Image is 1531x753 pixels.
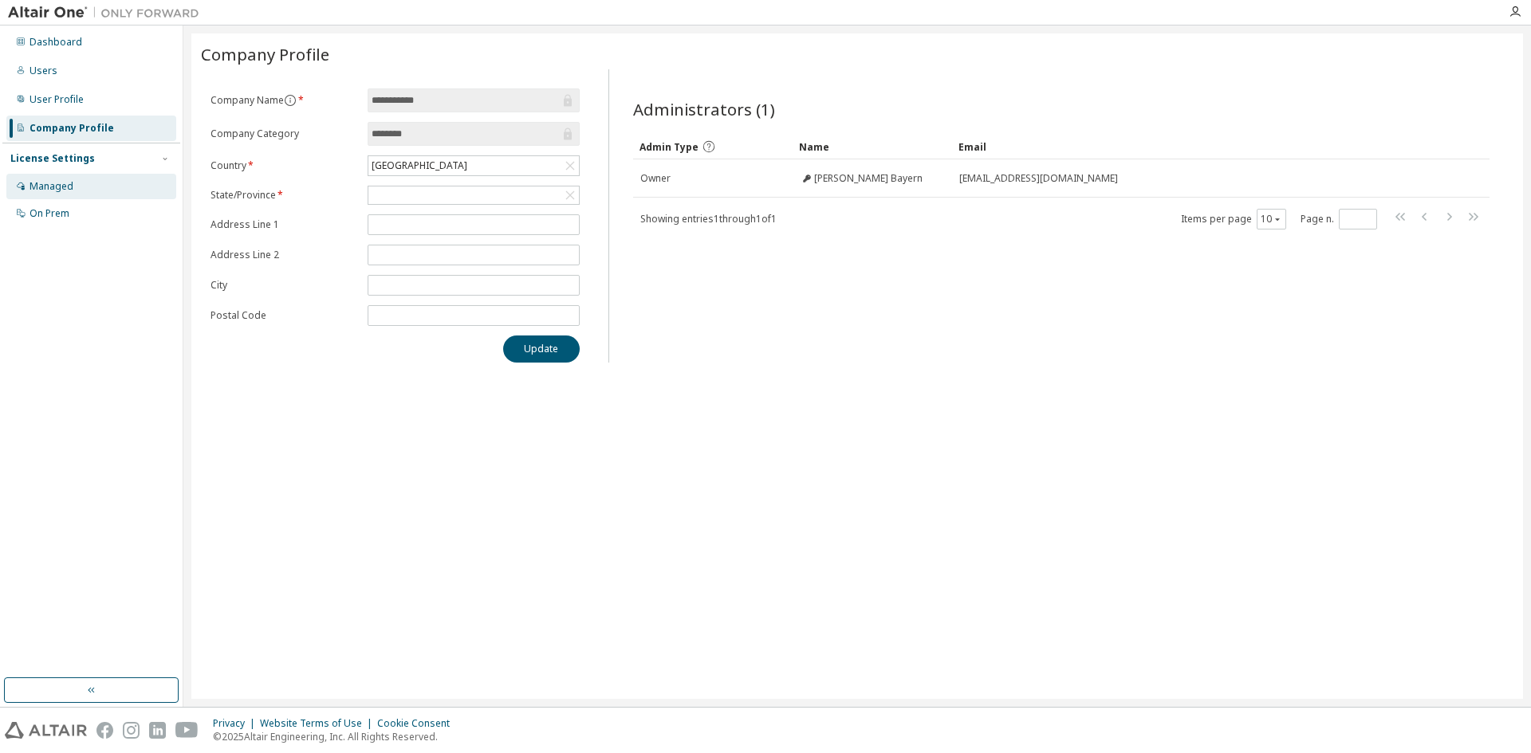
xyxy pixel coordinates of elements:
button: Update [503,335,580,363]
div: Privacy [213,717,260,730]
img: altair_logo.svg [5,722,87,739]
img: instagram.svg [123,722,140,739]
label: Address Line 1 [211,218,358,231]
div: [GEOGRAPHIC_DATA] [368,156,579,175]
span: [EMAIL_ADDRESS][DOMAIN_NAME] [959,172,1118,185]
span: Administrators (1) [633,98,775,120]
span: Admin Type [640,140,699,154]
span: Company Profile [201,43,329,65]
div: License Settings [10,152,95,165]
button: information [284,94,297,107]
div: Company Profile [30,122,114,135]
label: Address Line 2 [211,249,358,261]
img: youtube.svg [175,722,199,739]
label: Company Category [211,127,358,140]
div: [GEOGRAPHIC_DATA] [369,157,470,175]
div: Email [958,134,1445,159]
div: Users [30,65,57,77]
label: State/Province [211,189,358,202]
div: Website Terms of Use [260,717,377,730]
label: Company Name [211,94,358,107]
p: © 2025 Altair Engineering, Inc. All Rights Reserved. [213,730,459,743]
label: Postal Code [211,309,358,322]
div: Dashboard [30,36,82,49]
button: 10 [1261,213,1282,226]
label: City [211,279,358,292]
div: Name [799,134,946,159]
label: Country [211,159,358,172]
span: Items per page [1181,209,1286,229]
div: Cookie Consent [377,717,459,730]
span: [PERSON_NAME] Bayern [814,172,923,185]
img: facebook.svg [96,722,113,739]
span: Owner [640,172,671,185]
div: Managed [30,180,73,193]
img: Altair One [8,5,207,21]
div: User Profile [30,93,84,106]
span: Showing entries 1 through 1 of 1 [640,212,777,226]
img: linkedin.svg [149,722,166,739]
div: On Prem [30,207,69,220]
span: Page n. [1301,209,1377,229]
